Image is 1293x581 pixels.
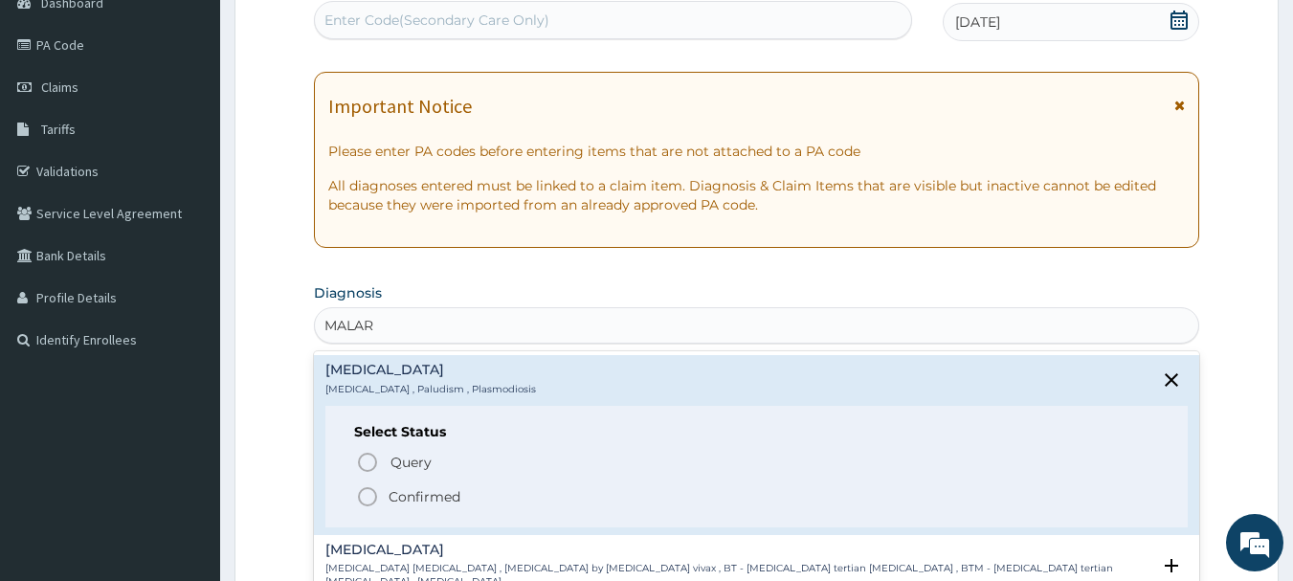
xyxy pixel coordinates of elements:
[356,485,379,508] i: status option filled
[328,176,1186,214] p: All diagnoses entered must be linked to a claim item. Diagnosis & Claim Items that are visible bu...
[10,382,365,449] textarea: Type your message and hit 'Enter'
[389,487,460,506] p: Confirmed
[100,107,322,132] div: Chat with us now
[325,363,536,377] h4: [MEDICAL_DATA]
[1160,554,1183,577] i: open select status
[314,10,360,56] div: Minimize live chat window
[325,383,536,396] p: [MEDICAL_DATA] , Paludism , Plasmodiosis
[41,78,78,96] span: Claims
[1160,369,1183,391] i: close select status
[325,543,1151,557] h4: [MEDICAL_DATA]
[328,96,472,117] h1: Important Notice
[356,451,379,474] i: status option query
[955,12,1000,32] span: [DATE]
[111,170,264,364] span: We're online!
[324,11,549,30] div: Enter Code(Secondary Care Only)
[41,121,76,138] span: Tariffs
[354,425,1160,439] h6: Select Status
[314,283,382,302] label: Diagnosis
[390,453,432,472] span: Query
[35,96,78,144] img: d_794563401_company_1708531726252_794563401
[328,142,1186,161] p: Please enter PA codes before entering items that are not attached to a PA code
